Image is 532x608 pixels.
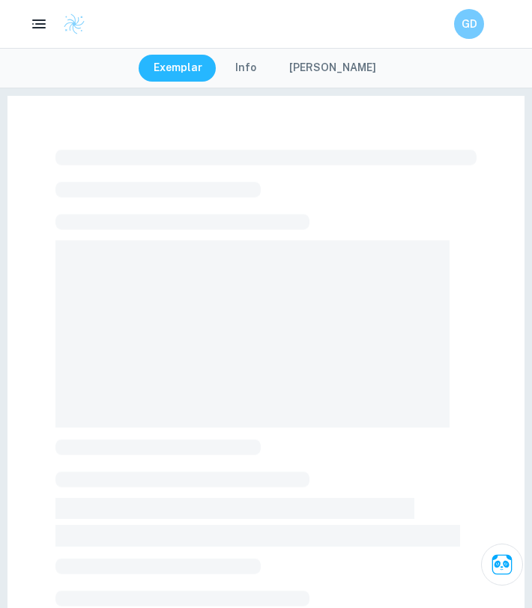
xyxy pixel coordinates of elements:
img: Clastify logo [63,13,85,35]
button: Exemplar [139,55,217,82]
button: Info [220,55,271,82]
button: GD [454,9,484,39]
h6: GD [461,16,478,32]
a: Clastify logo [54,13,85,35]
button: Ask Clai [481,544,523,586]
button: [PERSON_NAME] [274,55,391,82]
